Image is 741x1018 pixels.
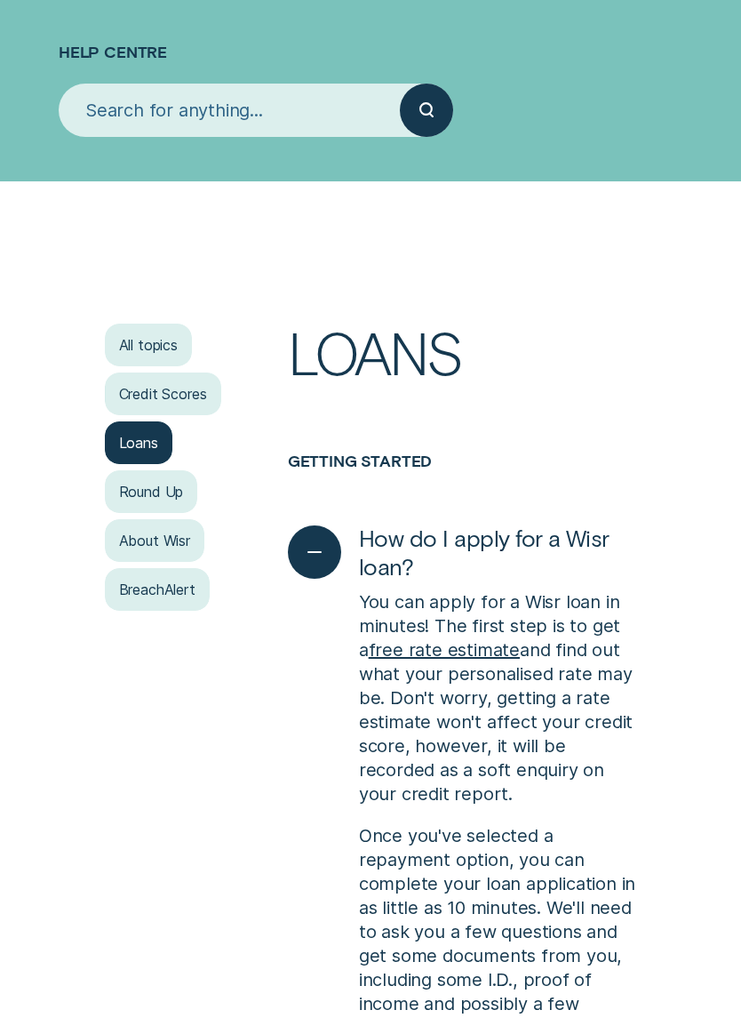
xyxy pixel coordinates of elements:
[105,421,172,464] a: Loans
[105,373,221,415] a: Credit Scores
[288,324,637,452] h1: Loans
[400,84,453,137] button: Submit your search query.
[105,470,198,513] a: Round Up
[359,590,637,806] p: You can apply for a Wisr loan in minutes! The first step is to get a and find out what your perso...
[105,519,204,562] a: About Wisr
[105,568,210,611] a: BreachAlert
[369,639,520,661] a: free rate estimate
[288,452,637,510] h3: Getting started
[105,324,192,366] a: All topics
[288,524,637,581] button: How do I apply for a Wisr loan?
[59,84,400,137] input: Search for anything...
[359,524,637,581] span: How do I apply for a Wisr loan?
